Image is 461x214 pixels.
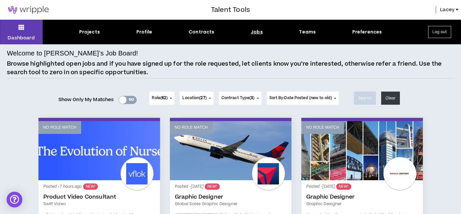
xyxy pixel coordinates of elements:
button: Location(27) [180,92,213,105]
span: 62 [162,95,166,101]
a: Swift video [43,201,155,207]
span: Contract Type ( ) [221,95,255,101]
button: Contract Type(3) [219,92,262,105]
button: Search [354,92,376,105]
div: Contracts [189,29,214,35]
a: No Role Match [38,121,160,180]
a: Product Video Consultant [43,194,155,200]
a: No Role Match [170,121,291,180]
span: 3 [251,95,253,101]
div: Projects [79,29,100,35]
p: Posted - 7 hours ago [43,183,155,190]
p: No Role Match [306,124,339,131]
p: Browse highlighted open jobs and if you have signed up for the role requested, let clients know y... [7,60,454,76]
span: 27 [200,95,205,101]
p: Dashboard [8,34,35,41]
p: No Role Match [175,124,208,131]
h3: Talent Tools [211,5,250,15]
button: Log out [428,26,451,38]
button: Role(62) [149,92,174,105]
a: Graphic Designer [306,194,418,200]
a: Global Sales Graphic Designer [175,201,287,207]
p: Posted - [DATE] [175,183,287,190]
span: Sort By: Date Posted (new to old) [269,95,332,101]
div: Preferences [352,29,382,35]
div: Open Intercom Messenger [7,192,22,207]
sup: NEW! [83,183,98,190]
div: Teams [299,29,316,35]
span: Location ( ) [182,95,206,101]
sup: NEW! [336,183,351,190]
button: Sort By:Date Posted (new to old) [267,92,339,105]
button: Clear [381,92,400,105]
span: Role ( ) [152,95,168,101]
h4: Welcome to [PERSON_NAME]’s Job Board! [7,48,138,58]
a: Graphic Designer [306,201,418,207]
div: Profile [136,29,152,35]
span: Lacey [440,6,454,13]
a: No Role Match [301,121,423,180]
sup: NEW! [205,183,219,190]
p: Posted - [DATE] [306,183,418,190]
span: Show Only My Matches [58,95,114,105]
a: Graphic Designer [175,194,287,200]
p: No Role Match [43,124,77,131]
